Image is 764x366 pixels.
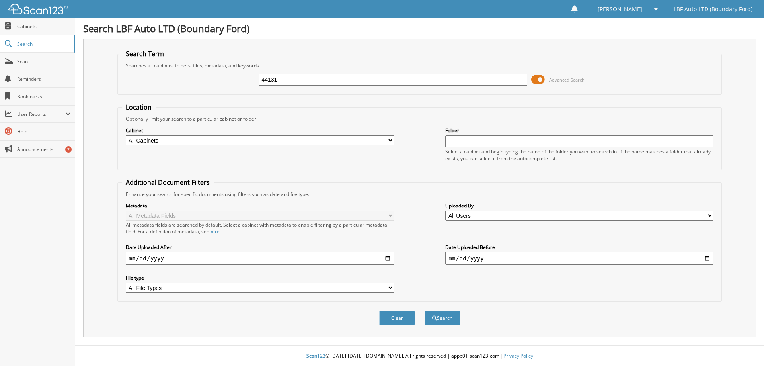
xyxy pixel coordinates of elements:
label: Cabinet [126,127,394,134]
span: [PERSON_NAME] [598,7,642,12]
label: Metadata [126,202,394,209]
div: All metadata fields are searched by default. Select a cabinet with metadata to enable filtering b... [126,221,394,235]
div: Select a cabinet and begin typing the name of the folder you want to search in. If the name match... [445,148,713,162]
span: Search [17,41,70,47]
img: scan123-logo-white.svg [8,4,68,14]
div: © [DATE]-[DATE] [DOMAIN_NAME]. All rights reserved | appb01-scan123-com | [75,346,764,366]
input: end [445,252,713,265]
div: Searches all cabinets, folders, files, metadata, and keywords [122,62,718,69]
div: Optionally limit your search to a particular cabinet or folder [122,115,718,122]
h1: Search LBF Auto LTD (Boundary Ford) [83,22,756,35]
a: Privacy Policy [503,352,533,359]
label: File type [126,274,394,281]
span: LBF Auto LTD (Boundary Ford) [674,7,752,12]
button: Clear [379,311,415,325]
label: Folder [445,127,713,134]
span: Help [17,128,71,135]
legend: Location [122,103,156,112]
span: Scan [17,58,71,65]
label: Uploaded By [445,202,713,209]
div: 7 [65,146,72,153]
span: Cabinets [17,23,71,30]
button: Search [425,311,460,325]
legend: Search Term [122,49,168,58]
legend: Additional Document Filters [122,178,214,187]
div: Enhance your search for specific documents using filters such as date and file type. [122,191,718,198]
span: Scan123 [306,352,325,359]
input: start [126,252,394,265]
span: Advanced Search [549,77,585,83]
span: Bookmarks [17,93,71,100]
label: Date Uploaded After [126,244,394,251]
span: Reminders [17,76,71,82]
span: Announcements [17,146,71,153]
span: User Reports [17,111,65,117]
label: Date Uploaded Before [445,244,713,251]
a: here [209,228,220,235]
